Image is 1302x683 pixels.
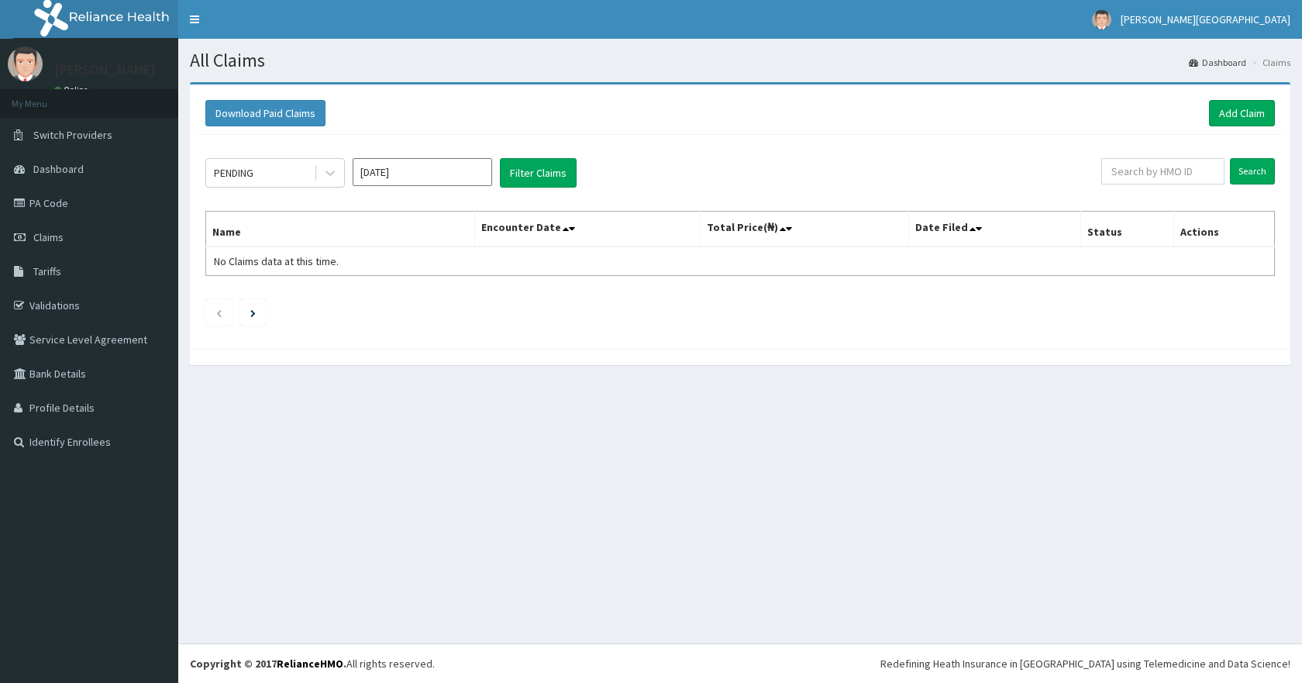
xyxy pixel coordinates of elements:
[250,305,256,319] a: Next page
[1248,56,1290,69] li: Claims
[1189,56,1246,69] a: Dashboard
[908,212,1081,247] th: Date Filed
[700,212,908,247] th: Total Price(₦)
[500,158,577,188] button: Filter Claims
[190,50,1290,71] h1: All Claims
[880,656,1290,671] div: Redefining Heath Insurance in [GEOGRAPHIC_DATA] using Telemedicine and Data Science!
[33,230,64,244] span: Claims
[178,643,1302,683] footer: All rights reserved.
[277,657,343,671] a: RelianceHMO
[353,158,492,186] input: Select Month and Year
[215,305,222,319] a: Previous page
[33,128,112,142] span: Switch Providers
[1092,10,1111,29] img: User Image
[1121,12,1290,26] span: [PERSON_NAME][GEOGRAPHIC_DATA]
[1081,212,1174,247] th: Status
[190,657,346,671] strong: Copyright © 2017 .
[33,264,61,278] span: Tariffs
[1101,158,1224,185] input: Search by HMO ID
[54,85,91,95] a: Online
[214,254,339,268] span: No Claims data at this time.
[214,165,253,181] div: PENDING
[205,100,325,126] button: Download Paid Claims
[33,162,84,176] span: Dashboard
[1174,212,1275,247] th: Actions
[475,212,700,247] th: Encounter Date
[1209,100,1275,126] a: Add Claim
[54,63,156,77] p: [PERSON_NAME]
[1230,158,1275,185] input: Search
[206,212,475,247] th: Name
[8,47,43,81] img: User Image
